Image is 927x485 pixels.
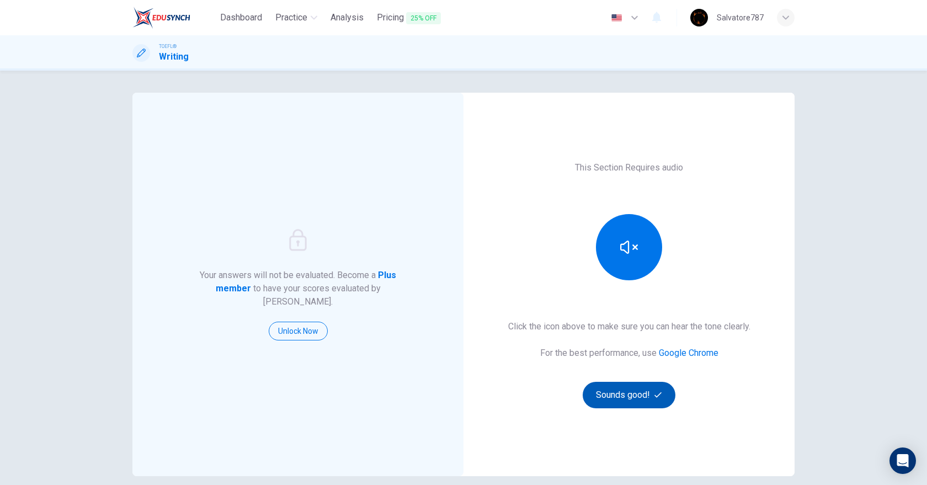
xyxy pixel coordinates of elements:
[271,8,322,28] button: Practice
[406,12,441,24] span: 25% OFF
[331,11,364,24] span: Analysis
[326,8,368,28] button: Analysis
[216,8,267,28] button: Dashboard
[889,447,916,474] div: Open Intercom Messenger
[199,269,398,308] h6: Your answers will not be evaluated. Become a to have your scores evaluated by [PERSON_NAME].
[269,322,328,340] button: Unlock Now
[508,320,750,333] h6: Click the icon above to make sure you can hear the tone clearly.
[372,8,445,28] button: Pricing25% OFF
[220,11,262,24] span: Dashboard
[159,42,177,50] span: TOEFL®
[583,382,675,408] button: Sounds good!
[575,161,683,174] h6: This Section Requires audio
[659,348,718,358] a: Google Chrome
[216,270,397,294] strong: Plus member
[540,347,718,360] h6: For the best performance, use
[132,7,190,29] img: EduSynch logo
[717,11,764,24] div: Salvatore787
[275,11,307,24] span: Practice
[132,7,216,29] a: EduSynch logo
[159,50,189,63] h1: Writing
[610,14,624,22] img: en
[690,9,708,26] img: Profile picture
[377,11,441,25] span: Pricing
